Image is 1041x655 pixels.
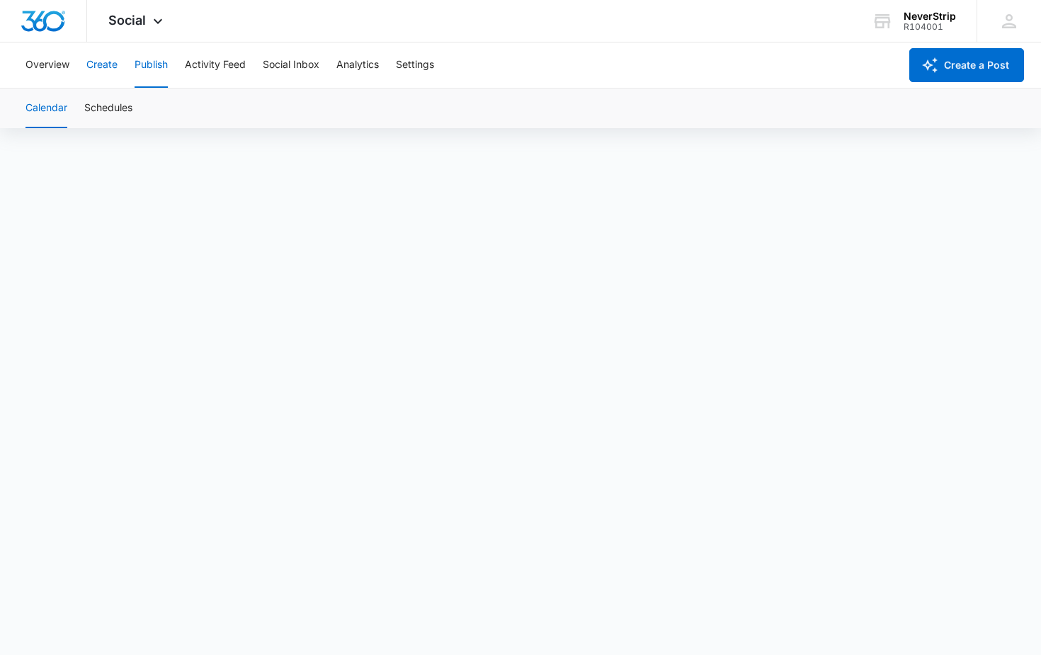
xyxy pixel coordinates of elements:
button: Settings [396,42,434,88]
button: Calendar [25,89,67,128]
button: Social Inbox [263,42,319,88]
button: Create a Post [909,48,1024,82]
button: Create [86,42,118,88]
button: Schedules [84,89,132,128]
div: account id [904,22,956,32]
div: account name [904,11,956,22]
button: Activity Feed [185,42,246,88]
button: Overview [25,42,69,88]
span: Social [108,13,146,28]
button: Publish [135,42,168,88]
button: Analytics [336,42,379,88]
